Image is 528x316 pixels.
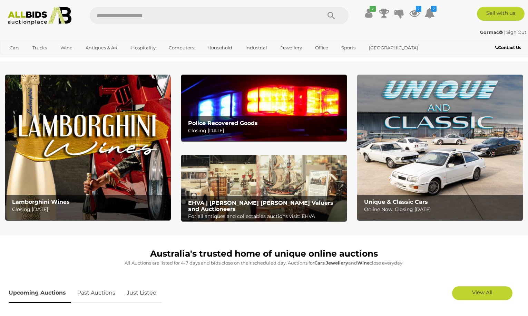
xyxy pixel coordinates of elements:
strong: Cars [314,260,325,266]
a: Past Auctions [72,283,120,303]
img: Allbids.com.au [4,7,76,25]
a: Office [311,42,333,54]
p: Closing [DATE] [12,205,167,214]
b: Lamborghini Wines [12,199,70,205]
a: 2 [424,7,435,19]
i: 2 [431,6,437,12]
img: EHVA | Evans Hastings Valuers and Auctioneers [181,155,347,221]
strong: Wine [357,260,370,266]
b: Police Recovered Goods [188,120,258,126]
b: Contact Us [495,45,521,50]
i: ✔ [370,6,376,12]
a: Upcoming Auctions [9,283,71,303]
a: Hospitality [127,42,160,54]
a: Household [203,42,237,54]
a: Just Listed [121,283,162,303]
b: EHVA | [PERSON_NAME] [PERSON_NAME] Valuers and Auctioneers [188,200,333,212]
a: Contact Us [495,44,523,51]
p: Closing [DATE] [188,126,343,135]
a: Jewellery [276,42,306,54]
strong: Gormac [480,29,503,35]
img: Unique & Classic Cars [357,75,523,220]
a: EHVA | Evans Hastings Valuers and Auctioneers EHVA | [PERSON_NAME] [PERSON_NAME] Valuers and Auct... [181,155,347,221]
a: Lamborghini Wines Lamborghini Wines Closing [DATE] [5,75,171,220]
a: Unique & Classic Cars Unique & Classic Cars Online Now, Closing [DATE] [357,75,523,220]
a: Sell with us [477,7,525,21]
button: Search [314,7,349,24]
a: View All [452,286,512,300]
p: For all antiques and collectables auctions visit: EHVA [188,212,343,221]
a: Sign Out [506,29,526,35]
img: Police Recovered Goods [181,75,347,141]
a: Computers [164,42,198,54]
p: All Auctions are listed for 4-7 days and bids close on their scheduled day. Auctions for , and cl... [9,259,519,267]
a: Police Recovered Goods Police Recovered Goods Closing [DATE] [181,75,347,141]
i: 2 [416,6,421,12]
b: Unique & Classic Cars [364,199,428,205]
strong: Jewellery [326,260,348,266]
a: Antiques & Art [81,42,122,54]
a: ✔ [364,7,374,19]
img: Lamborghini Wines [5,75,171,220]
a: Cars [5,42,24,54]
h1: Australia's trusted home of unique online auctions [9,249,519,259]
span: | [504,29,505,35]
a: Sports [337,42,360,54]
a: Gormac [480,29,504,35]
a: [GEOGRAPHIC_DATA] [364,42,422,54]
span: View All [472,289,492,296]
a: 2 [409,7,420,19]
a: Industrial [241,42,272,54]
a: Trucks [28,42,51,54]
a: Wine [56,42,77,54]
p: Online Now, Closing [DATE] [364,205,519,214]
